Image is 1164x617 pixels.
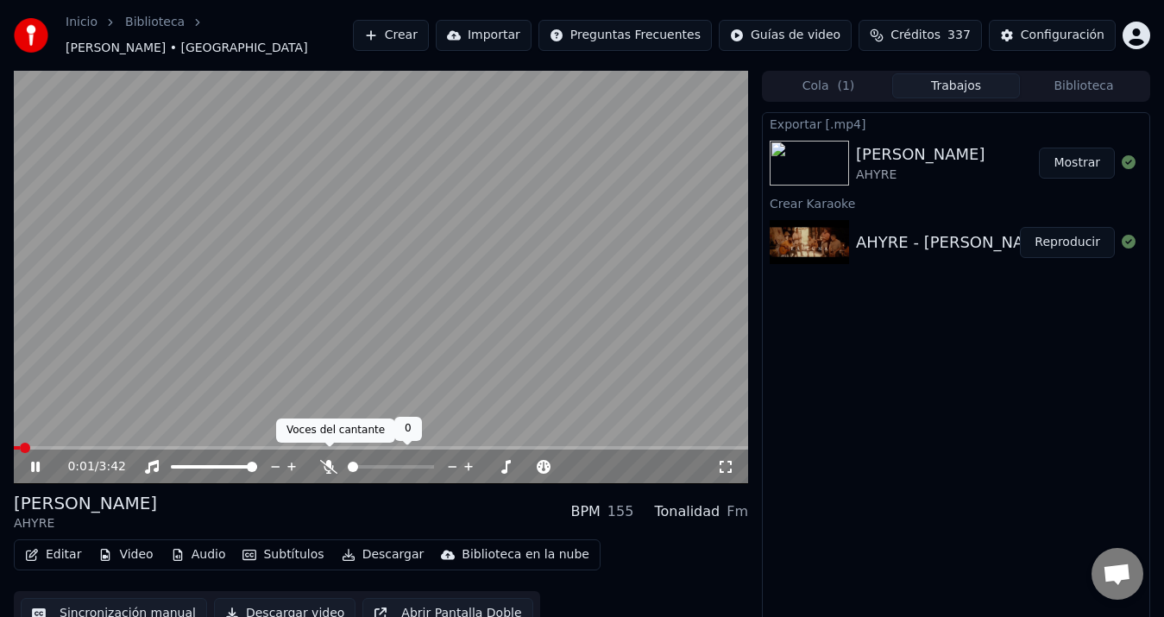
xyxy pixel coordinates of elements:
div: 155 [607,501,634,522]
button: Mostrar [1039,148,1115,179]
div: Biblioteca en la nube [462,546,589,563]
div: AHYRE [14,515,157,532]
img: youka [14,18,48,53]
div: Chat abierto [1092,548,1143,600]
button: Crear [353,20,429,51]
button: Importar [436,20,532,51]
button: Audio [164,543,233,567]
span: 337 [947,27,971,44]
button: Video [91,543,160,567]
button: Subtítulos [236,543,330,567]
span: ( 1 ) [837,78,854,95]
nav: breadcrumb [66,14,353,57]
button: Preguntas Frecuentes [538,20,712,51]
span: [PERSON_NAME] • [GEOGRAPHIC_DATA] [66,40,308,57]
div: / [67,458,109,475]
div: Configuración [1021,27,1104,44]
button: Trabajos [892,73,1020,98]
button: Créditos337 [859,20,982,51]
button: Reproducir [1020,227,1115,258]
span: Créditos [890,27,941,44]
span: 0:01 [67,458,94,475]
div: Crear Karaoke [763,192,1149,213]
span: 3:42 [99,458,126,475]
div: Exportar [.mp4] [763,113,1149,134]
button: Editar [18,543,88,567]
button: Descargar [335,543,431,567]
div: 0 [394,417,422,441]
button: Biblioteca [1020,73,1148,98]
div: AHYRE - [PERSON_NAME] [856,230,1053,255]
a: Inicio [66,14,98,31]
div: Tonalidad [654,501,720,522]
button: Guías de video [719,20,852,51]
div: Voces del cantante [276,419,395,443]
button: Cola [764,73,892,98]
div: Fm [727,501,748,522]
button: Configuración [989,20,1116,51]
div: [PERSON_NAME] [14,491,157,515]
a: Biblioteca [125,14,185,31]
div: [PERSON_NAME] [856,142,985,167]
div: AHYRE [856,167,985,184]
div: BPM [570,501,600,522]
